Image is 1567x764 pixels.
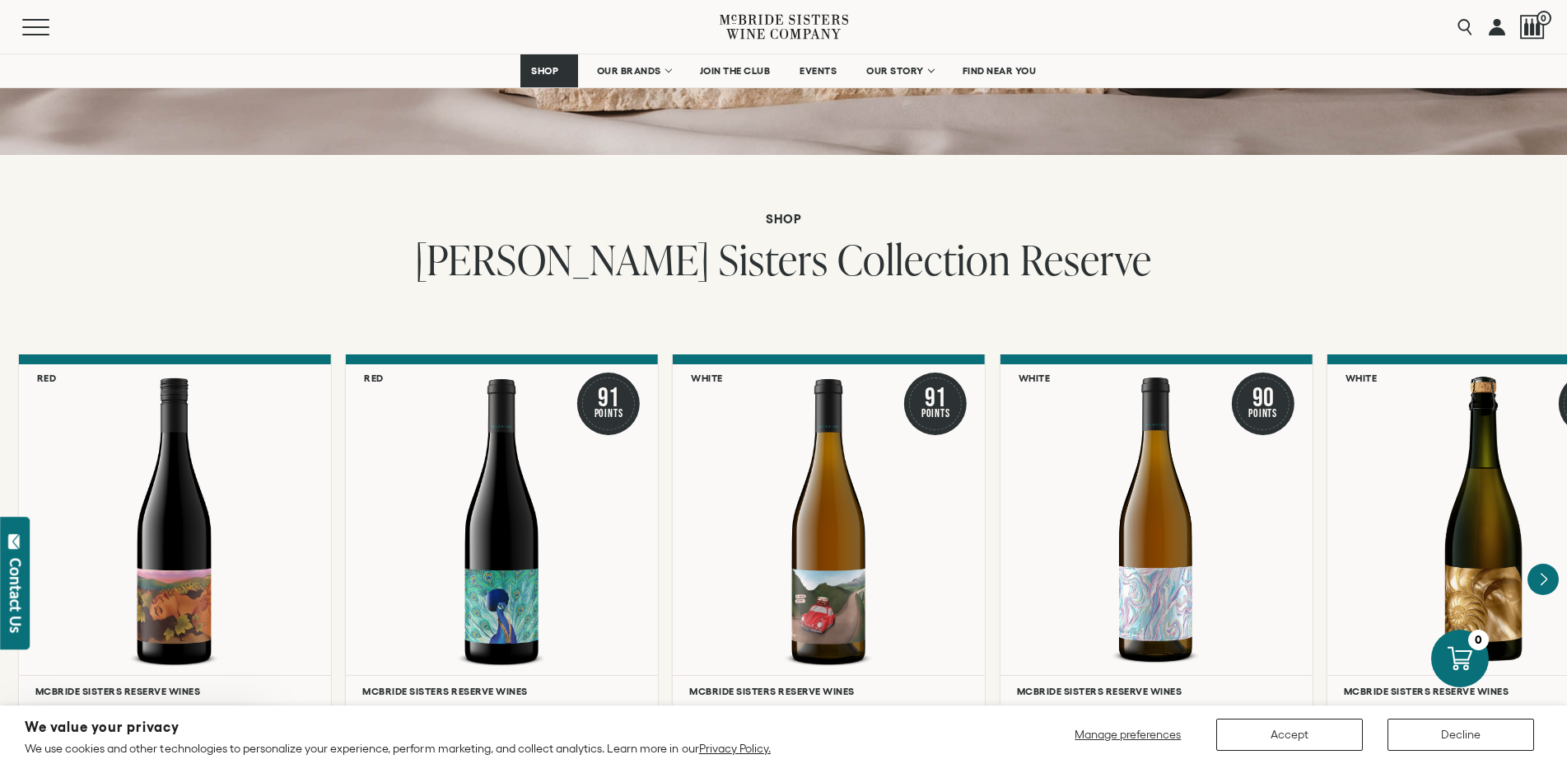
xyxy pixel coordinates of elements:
span: Manage preferences [1075,728,1181,741]
div: 0 [1468,630,1489,650]
span: FIND NEAR YOU [963,65,1037,77]
a: FIND NEAR YOU [952,54,1047,87]
h6: McBride Sisters Reserve Wines [362,686,641,696]
a: OUR BRANDS [586,54,681,87]
span: 0 [1537,11,1551,26]
button: Decline [1387,719,1534,751]
a: OUR STORY [856,54,944,87]
span: JOIN THE CLUB [700,65,771,77]
span: [PERSON_NAME] [415,231,710,288]
div: Contact Us [7,558,24,633]
h6: McBride Sisters Reserve Wines [1017,686,1296,696]
a: EVENTS [789,54,847,87]
button: Manage preferences [1065,719,1192,751]
h2: We value your privacy [25,720,771,734]
h6: Red [364,373,384,383]
a: Privacy Policy. [699,742,771,755]
h6: White [1345,373,1378,383]
h6: Red [37,373,57,383]
h6: McBride Sisters Reserve Wines [689,686,968,696]
button: Accept [1216,719,1363,751]
span: SHOP [531,65,559,77]
span: EVENTS [800,65,837,77]
span: Collection [837,231,1011,288]
h6: White [691,373,723,383]
button: Mobile Menu Trigger [22,19,82,35]
button: Next [1527,564,1559,595]
h6: White [1019,373,1051,383]
span: Reserve [1020,231,1152,288]
a: SHOP [520,54,578,87]
span: OUR STORY [866,65,924,77]
span: OUR BRANDS [597,65,661,77]
h6: McBride Sisters Reserve Wines [35,686,315,696]
span: Sisters [719,231,828,288]
a: JOIN THE CLUB [689,54,781,87]
p: We use cookies and other technologies to personalize your experience, perform marketing, and coll... [25,741,771,756]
